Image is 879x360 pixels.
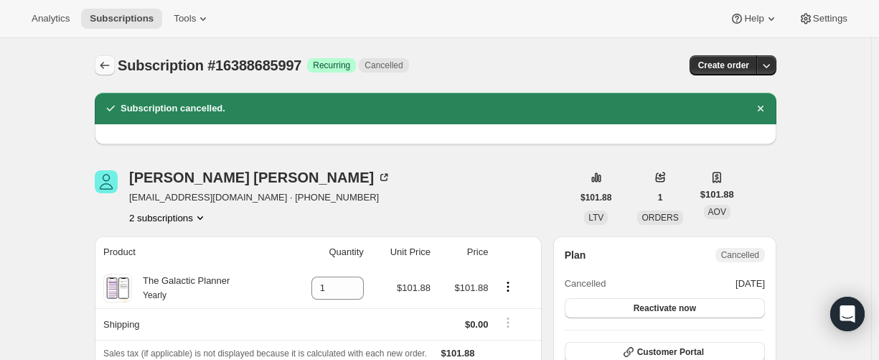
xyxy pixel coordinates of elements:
span: Cancelled [565,277,606,291]
button: Product actions [129,211,207,225]
span: $101.88 [441,348,475,359]
img: product img [105,274,130,303]
span: Recurring [313,60,350,71]
button: Product actions [497,279,520,295]
span: $101.88 [580,192,611,203]
span: AOV [708,207,726,217]
span: Subscription #16388685997 [118,57,301,73]
span: $101.88 [700,188,734,202]
span: 1 [658,192,663,203]
th: Price [435,236,492,268]
button: $101.88 [572,188,620,208]
span: [EMAIL_ADDRESS][DOMAIN_NAME] · [PHONE_NUMBER] [129,190,391,205]
button: Analytics [23,9,78,29]
span: Sales tax (if applicable) is not displayed because it is calculated with each new order. [103,349,427,359]
span: LTV [588,213,603,223]
span: Customer Portal [637,346,704,358]
th: Quantity [285,236,368,268]
span: Create order [698,60,749,71]
button: Settings [790,9,856,29]
th: Product [95,236,285,268]
button: Shipping actions [497,315,520,331]
span: Reactivate now [634,303,696,314]
th: Shipping [95,308,285,340]
th: Unit Price [368,236,435,268]
span: ORDERS [641,213,678,223]
span: $101.88 [454,282,488,293]
button: Dismiss notification [751,98,771,119]
span: Tools [174,13,196,24]
span: [DATE] [735,277,765,291]
span: Settings [813,13,847,24]
span: $101.88 [397,282,431,293]
div: Open Intercom Messenger [830,297,865,331]
small: Yearly [143,290,166,300]
button: Reactivate now [565,298,765,318]
h2: Plan [565,248,586,262]
span: Analytics [32,13,70,24]
span: Help [744,13,763,24]
span: Cancelled [365,60,403,71]
div: [PERSON_NAME] [PERSON_NAME] [129,170,391,185]
button: Subscriptions [95,55,115,75]
span: $0.00 [465,319,489,330]
span: Cancelled [721,249,759,261]
button: Help [721,9,786,29]
div: The Galactic Planner [132,274,230,303]
h2: Subscription cancelled. [121,101,225,116]
span: Warren Garstecki [95,170,118,193]
button: Create order [690,55,758,75]
button: Tools [165,9,219,29]
span: Subscriptions [90,13,154,24]
button: 1 [649,188,672,208]
button: Subscriptions [81,9,162,29]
